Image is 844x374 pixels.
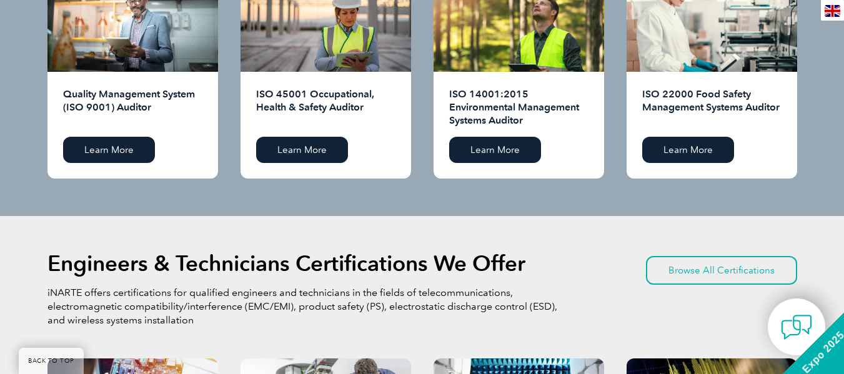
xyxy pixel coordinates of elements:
[63,87,202,127] h2: Quality Management System (ISO 9001) Auditor
[449,87,588,127] h2: ISO 14001:2015 Environmental Management Systems Auditor
[449,137,541,163] a: Learn More
[642,87,782,127] h2: ISO 22000 Food Safety Management Systems Auditor
[63,137,155,163] a: Learn More
[47,253,525,273] h2: Engineers & Technicians Certifications We Offer
[646,256,797,285] a: Browse All Certifications
[47,286,560,327] p: iNARTE offers certifications for qualified engineers and technicians in the fields of telecommuni...
[781,312,812,343] img: contact-chat.png
[642,137,734,163] a: Learn More
[825,5,840,17] img: en
[256,137,348,163] a: Learn More
[19,348,84,374] a: BACK TO TOP
[256,87,395,127] h2: ISO 45001 Occupational, Health & Safety Auditor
